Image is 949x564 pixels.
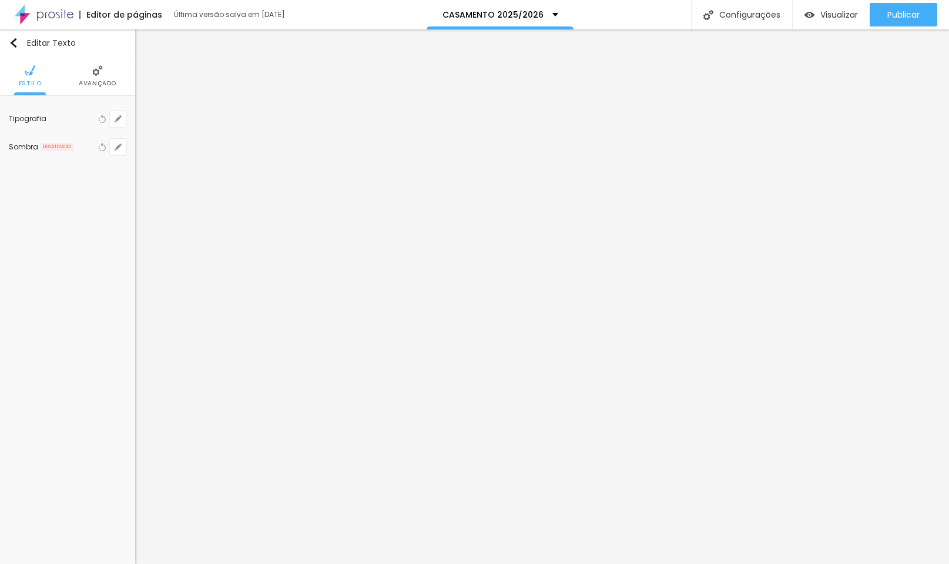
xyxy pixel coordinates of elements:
div: Tipografia [9,115,96,122]
img: Icone [703,10,713,20]
button: Publicar [870,3,937,26]
div: Editor de páginas [79,11,162,19]
img: Icone [25,65,35,76]
div: Editar Texto [9,38,76,48]
img: Icone [9,38,18,48]
img: Icone [92,65,103,76]
div: Última versão salva em [DATE] [174,11,309,18]
iframe: Editor [135,29,949,564]
button: Visualizar [793,3,870,26]
span: Visualizar [820,10,858,19]
div: Sombra [9,143,38,151]
span: Avançado [79,81,116,86]
span: DESATIVADO [41,143,73,151]
p: CASAMENTO 2025/2026 [442,11,544,19]
img: view-1.svg [804,10,814,20]
span: Estilo [19,81,42,86]
span: Publicar [887,10,920,19]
